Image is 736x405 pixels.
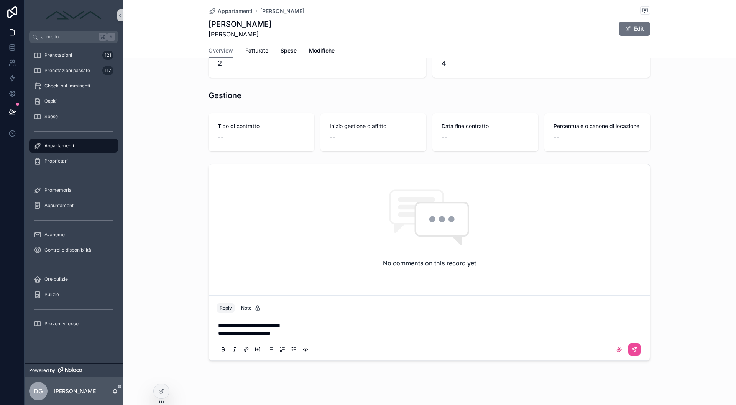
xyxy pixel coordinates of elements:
a: Powered by [25,363,123,377]
span: Inizio gestione o affitto [330,122,417,130]
span: Data fine contratto [442,122,529,130]
a: Appartamenti [209,7,253,15]
img: App logo [43,9,104,21]
a: Appartamenti [29,139,118,153]
a: Spese [29,110,118,123]
span: Modifiche [309,47,335,54]
span: Check-out imminenti [44,83,90,89]
button: Edit [619,22,650,36]
div: scrollable content [25,43,123,341]
a: Pulizie [29,288,118,301]
span: Fatturato [245,47,268,54]
span: Appartamenti [218,7,253,15]
a: Check-out imminenti [29,79,118,93]
a: Ore pulizie [29,272,118,286]
span: [PERSON_NAME] [209,30,271,39]
button: Reply [217,303,235,313]
a: Fatturato [245,44,268,59]
button: Note [238,303,264,313]
h1: [PERSON_NAME] [209,19,271,30]
h1: Gestione [209,90,242,101]
a: Preventivi excel [29,317,118,331]
span: Avahome [44,232,65,238]
a: Spese [281,44,297,59]
span: -- [554,132,560,142]
div: 117 [102,66,113,75]
a: Appuntamenti [29,199,118,212]
span: -- [330,132,336,142]
span: Tipo di contratto [218,122,305,130]
span: Proprietari [44,158,68,164]
span: Promemoria [44,187,72,193]
span: Jump to... [41,34,96,40]
a: [PERSON_NAME] [260,7,304,15]
div: 121 [102,51,113,60]
span: Ore pulizie [44,276,68,282]
span: Spese [281,47,297,54]
span: Powered by [29,367,55,374]
span: Preventivi excel [44,321,80,327]
span: 4 [442,58,641,69]
span: Percentuale o canone di locazione [554,122,641,130]
a: Controllo disponibilità [29,243,118,257]
span: Spese [44,114,58,120]
button: Jump to...K [29,31,118,43]
span: Appuntamenti [44,202,75,209]
h2: No comments on this record yet [383,258,476,268]
a: Ospiti [29,94,118,108]
span: Appartamenti [44,143,74,149]
a: Prenotazioni121 [29,48,118,62]
div: Note [241,305,261,311]
a: Avahome [29,228,118,242]
a: Promemoria [29,183,118,197]
span: DG [34,387,43,396]
span: Overview [209,47,233,54]
span: Ospiti [44,98,57,104]
span: Prenotazioni passate [44,67,90,74]
span: -- [218,132,224,142]
a: Modifiche [309,44,335,59]
a: Prenotazioni passate117 [29,64,118,77]
p: [PERSON_NAME] [54,387,98,395]
span: K [108,34,114,40]
span: -- [442,132,448,142]
span: 2 [218,58,417,69]
span: Prenotazioni [44,52,72,58]
a: Overview [209,44,233,58]
span: Controllo disponibilità [44,247,91,253]
span: Pulizie [44,291,59,298]
a: Proprietari [29,154,118,168]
